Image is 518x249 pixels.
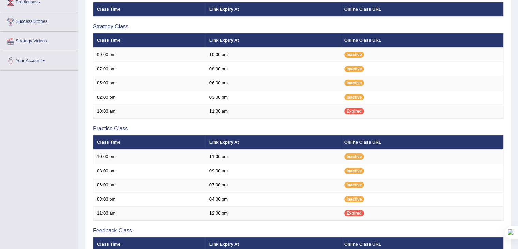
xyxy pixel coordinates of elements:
[206,104,341,119] td: 11:00 am
[206,178,341,192] td: 07:00 pm
[206,62,341,76] td: 08:00 pm
[344,196,364,202] span: Inactive
[341,33,503,47] th: Online Class URL
[93,164,206,178] td: 08:00 pm
[344,182,364,188] span: Inactive
[206,135,341,149] th: Link Expiry At
[93,33,206,47] th: Class Time
[206,47,341,62] td: 10:00 pm
[344,108,364,114] span: Expired
[93,62,206,76] td: 07:00 pm
[344,168,364,174] span: Inactive
[93,135,206,149] th: Class Time
[0,51,78,68] a: Your Account
[341,135,503,149] th: Online Class URL
[0,12,78,29] a: Success Stories
[93,104,206,119] td: 10:00 am
[344,52,364,58] span: Inactive
[344,153,364,160] span: Inactive
[93,2,206,16] th: Class Time
[344,80,364,86] span: Inactive
[93,76,206,90] td: 05:00 pm
[344,94,364,100] span: Inactive
[93,126,503,132] h3: Practice Class
[206,149,341,164] td: 11:00 pm
[93,90,206,104] td: 02:00 pm
[341,2,503,16] th: Online Class URL
[93,47,206,62] td: 09:00 pm
[344,66,364,72] span: Inactive
[206,192,341,206] td: 04:00 pm
[206,206,341,221] td: 12:00 pm
[206,90,341,104] td: 03:00 pm
[0,32,78,49] a: Strategy Videos
[344,210,364,216] span: Expired
[206,164,341,178] td: 09:00 pm
[206,33,341,47] th: Link Expiry At
[93,149,206,164] td: 10:00 pm
[206,76,341,90] td: 06:00 pm
[206,2,341,16] th: Link Expiry At
[93,192,206,206] td: 03:00 pm
[93,24,503,30] h3: Strategy Class
[93,228,503,234] h3: Feedback Class
[93,178,206,192] td: 06:00 pm
[93,206,206,221] td: 11:00 am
